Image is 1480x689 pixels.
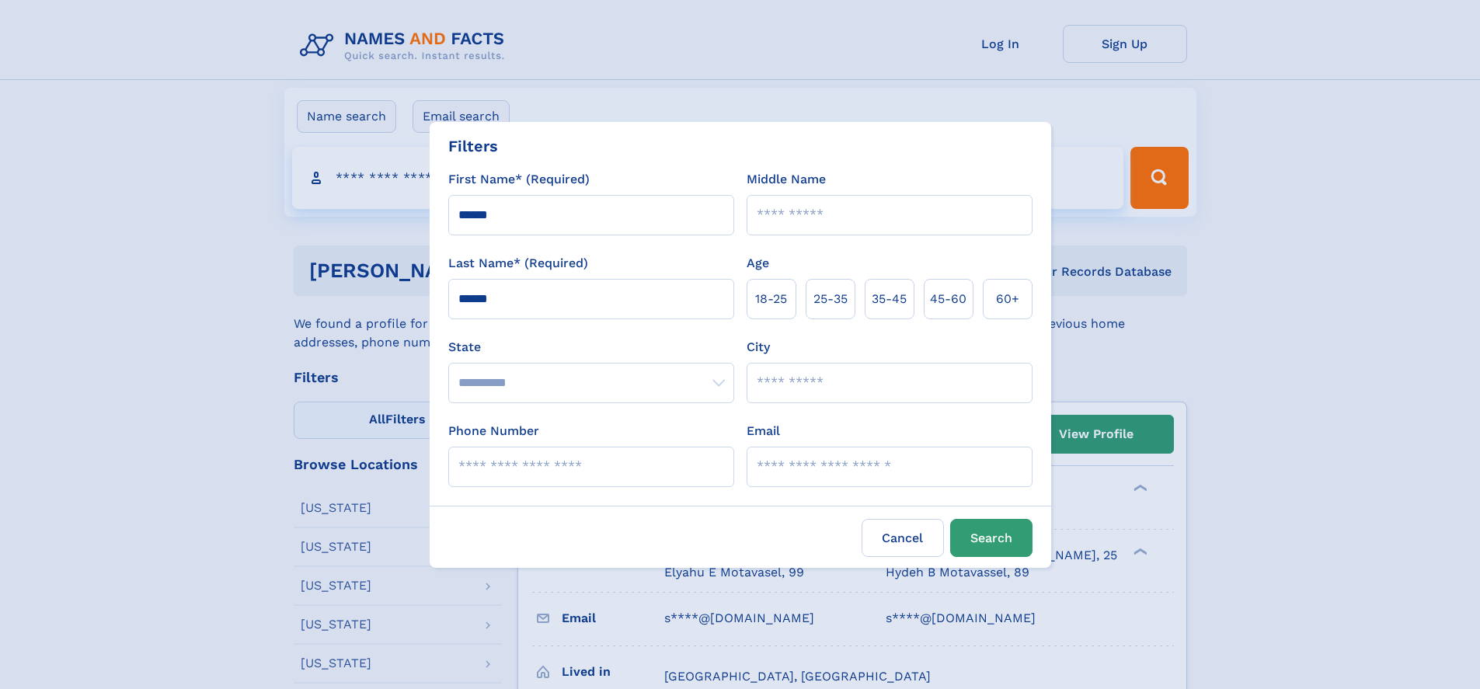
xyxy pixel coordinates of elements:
[813,290,848,308] span: 25‑35
[755,290,787,308] span: 18‑25
[747,422,780,440] label: Email
[930,290,966,308] span: 45‑60
[747,338,770,357] label: City
[862,519,944,557] label: Cancel
[747,254,769,273] label: Age
[996,290,1019,308] span: 60+
[448,170,590,189] label: First Name* (Required)
[448,338,734,357] label: State
[448,134,498,158] div: Filters
[747,170,826,189] label: Middle Name
[950,519,1033,557] button: Search
[872,290,907,308] span: 35‑45
[448,422,539,440] label: Phone Number
[448,254,588,273] label: Last Name* (Required)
